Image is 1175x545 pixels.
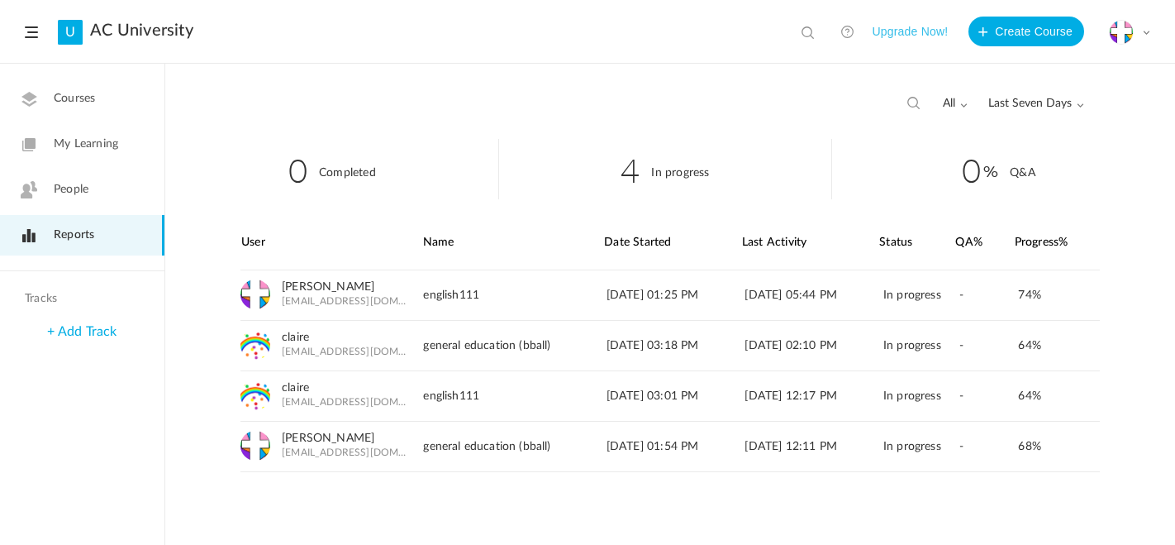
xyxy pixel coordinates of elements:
[282,346,408,357] span: [EMAIL_ADDRESS][DOMAIN_NAME]
[607,371,743,421] div: [DATE] 03:01 PM
[90,21,193,41] a: AC University
[241,216,421,270] div: User
[621,146,640,193] span: 4
[240,330,270,360] img: untitled.png
[959,321,1017,371] div: -
[959,371,1017,421] div: -
[319,167,376,179] cite: Completed
[54,90,95,108] span: Courses
[883,371,959,421] div: In progress
[604,216,740,270] div: Date Started
[282,396,408,408] span: [EMAIL_ADDRESS][DOMAIN_NAME]
[883,270,959,320] div: In progress
[423,390,479,404] span: english111
[1110,21,1133,44] img: cross-mosaek.png
[988,97,1084,111] span: Last Seven Days
[47,325,117,338] a: + Add Track
[54,181,88,198] span: People
[959,270,1017,320] div: -
[955,216,1013,270] div: QA%
[423,440,550,454] span: general education (bball)
[282,331,309,345] a: claire
[879,216,954,270] div: Status
[282,447,408,458] span: [EMAIL_ADDRESS][DOMAIN_NAME]
[282,381,309,395] a: claire
[943,97,968,111] span: all
[240,380,270,410] img: untitled.png
[959,422,1017,471] div: -
[883,321,959,371] div: In progress
[288,146,307,193] span: 0
[423,289,479,303] span: english111
[282,432,374,446] a: [PERSON_NAME]
[54,136,118,153] span: My Learning
[58,20,83,45] a: U
[423,339,550,353] span: general education (bball)
[872,17,948,46] button: Upgrade Now!
[282,295,408,307] span: [EMAIL_ADDRESS][DOMAIN_NAME]
[744,270,881,320] div: [DATE] 05:44 PM
[607,321,743,371] div: [DATE] 03:18 PM
[423,216,603,270] div: Name
[1018,331,1086,361] div: 64%
[1010,167,1035,179] cite: Q&A
[607,422,743,471] div: [DATE] 01:54 PM
[968,17,1084,46] button: Create Course
[1018,432,1086,461] div: 68%
[1015,216,1100,270] div: Progress%
[651,167,709,179] cite: In progress
[742,216,878,270] div: Last Activity
[1018,381,1086,411] div: 64%
[744,371,881,421] div: [DATE] 12:17 PM
[282,280,374,294] a: [PERSON_NAME]
[607,270,743,320] div: [DATE] 01:25 PM
[1018,280,1086,310] div: 74%
[25,292,136,306] h4: Tracks
[54,227,94,244] span: Reports
[744,422,881,471] div: [DATE] 12:11 PM
[240,431,270,461] img: cross-mosaek.png
[240,280,270,309] img: cross-mosaek.png
[744,321,881,371] div: [DATE] 02:10 PM
[962,146,998,193] span: 0
[883,422,959,471] div: In progress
